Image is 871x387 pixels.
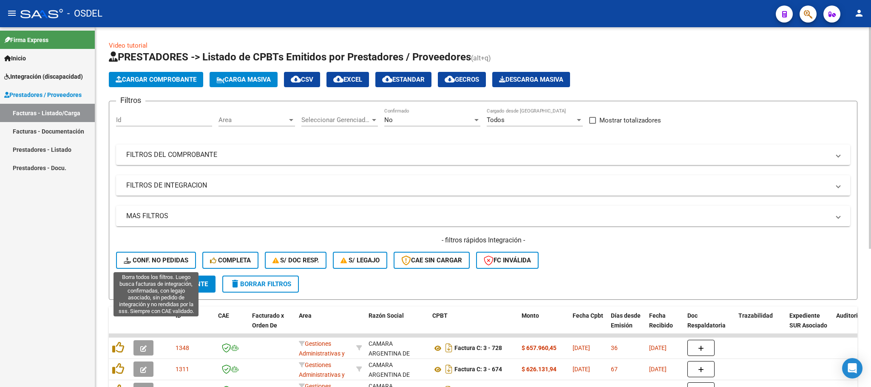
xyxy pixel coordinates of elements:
a: Video tutorial [109,42,148,49]
strong: $ 626.131,94 [522,366,556,373]
span: [DATE] [573,366,590,373]
button: S/ Doc Resp. [265,252,327,269]
button: Cargar Comprobante [109,72,203,87]
button: EXCEL [326,72,369,87]
mat-expansion-panel-header: FILTROS DE INTEGRACION [116,175,850,196]
i: Descargar documento [443,362,454,376]
strong: Factura C: 3 - 728 [454,345,502,352]
span: PRESTADORES -> Listado de CPBTs Emitidos por Prestadores / Proveedores [109,51,471,63]
mat-icon: cloud_download [333,74,343,84]
span: [DATE] [573,344,590,351]
span: Fecha Recibido [649,312,673,329]
h4: - filtros rápidos Integración - [116,236,850,245]
span: CAE SIN CARGAR [401,256,462,264]
button: Buscar Comprobante [116,276,216,293]
span: Completa [210,256,251,264]
mat-icon: menu [7,8,17,18]
app-download-masive: Descarga masiva de comprobantes (adjuntos) [492,72,570,87]
datatable-header-cell: Fecha Cpbt [569,307,607,344]
button: Conf. no pedidas [116,252,196,269]
span: Todos [487,116,505,124]
span: Gestiones Administrativas y Otros [299,340,345,367]
span: Area [218,116,287,124]
span: ID [176,312,181,319]
button: S/ legajo [333,252,387,269]
span: Trazabilidad [738,312,773,319]
datatable-header-cell: Doc Respaldatoria [684,307,735,344]
mat-icon: cloud_download [291,74,301,84]
span: 67 [611,366,618,373]
span: CAE [218,312,229,319]
span: Doc Respaldatoria [687,312,726,329]
span: Prestadores / Proveedores [4,90,82,100]
span: Gecros [445,76,479,83]
span: Buscar Comprobante [124,280,208,288]
button: Descarga Masiva [492,72,570,87]
mat-panel-title: FILTROS DE INTEGRACION [126,181,830,190]
mat-panel-title: FILTROS DEL COMPROBANTE [126,150,830,159]
datatable-header-cell: CAE [215,307,249,344]
span: EXCEL [333,76,362,83]
span: Borrar Filtros [230,280,291,288]
button: CSV [284,72,320,87]
span: Seleccionar Gerenciador [301,116,370,124]
span: Auditoria [836,312,861,319]
mat-icon: cloud_download [382,74,392,84]
button: Carga Masiva [210,72,278,87]
span: 1348 [176,344,189,351]
datatable-header-cell: ID [172,307,215,344]
datatable-header-cell: Facturado x Orden De [249,307,295,344]
mat-icon: cloud_download [445,74,455,84]
mat-panel-title: MAS FILTROS [126,211,830,221]
span: S/ Doc Resp. [272,256,319,264]
span: Estandar [382,76,425,83]
span: [DATE] [649,344,667,351]
span: Expediente SUR Asociado [789,312,827,329]
span: 36 [611,344,618,351]
button: Completa [202,252,258,269]
button: Borrar Filtros [222,276,299,293]
strong: Factura C: 3 - 674 [454,366,502,373]
datatable-header-cell: Razón Social [365,307,429,344]
span: - OSDEL [67,4,102,23]
span: [DATE] [649,366,667,373]
button: FC Inválida [476,252,539,269]
span: Inicio [4,54,26,63]
span: Razón Social [369,312,404,319]
span: Descarga Masiva [499,76,563,83]
button: CAE SIN CARGAR [394,252,470,269]
span: Monto [522,312,539,319]
span: Carga Masiva [216,76,271,83]
mat-icon: search [124,279,134,289]
span: Días desde Emisión [611,312,641,329]
span: CPBT [432,312,448,319]
span: No [384,116,393,124]
div: 30716109972 [369,360,426,378]
datatable-header-cell: Expediente SUR Asociado [786,307,833,344]
span: 1311 [176,366,189,373]
mat-icon: person [854,8,864,18]
span: Cargar Comprobante [116,76,196,83]
span: Mostrar totalizadores [599,115,661,125]
datatable-header-cell: Trazabilidad [735,307,786,344]
span: Facturado x Orden De [252,312,284,329]
strong: $ 657.960,45 [522,344,556,351]
datatable-header-cell: Días desde Emisión [607,307,646,344]
div: 30716109972 [369,339,426,357]
datatable-header-cell: Monto [518,307,569,344]
span: CSV [291,76,313,83]
button: Estandar [375,72,431,87]
h3: Filtros [116,94,145,106]
mat-icon: delete [230,279,240,289]
button: Gecros [438,72,486,87]
span: (alt+q) [471,54,491,62]
i: Descargar documento [443,341,454,355]
span: Firma Express [4,35,48,45]
div: Open Intercom Messenger [842,358,862,378]
datatable-header-cell: Fecha Recibido [646,307,684,344]
span: Fecha Cpbt [573,312,603,319]
mat-expansion-panel-header: FILTROS DEL COMPROBANTE [116,145,850,165]
span: Conf. no pedidas [124,256,188,264]
span: Integración (discapacidad) [4,72,83,81]
span: FC Inválida [484,256,531,264]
